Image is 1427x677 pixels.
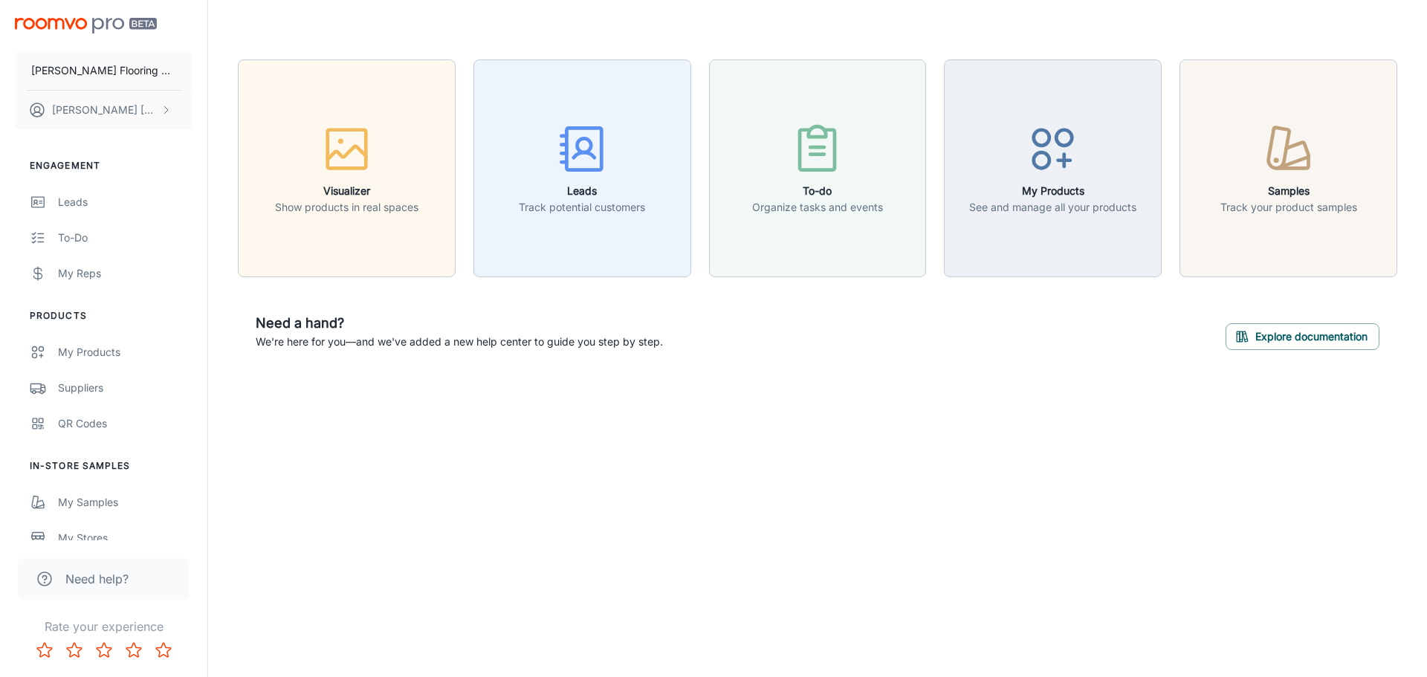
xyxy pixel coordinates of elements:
p: [PERSON_NAME] [PERSON_NAME] [52,102,157,118]
div: Suppliers [58,380,192,396]
p: We're here for you—and we've added a new help center to guide you step by step. [256,334,663,350]
div: My Products [58,344,192,360]
button: LeadsTrack potential customers [473,59,691,277]
button: Explore documentation [1226,323,1379,350]
h6: To-do [752,183,883,199]
p: Organize tasks and events [752,199,883,216]
p: [PERSON_NAME] Flooring Center [31,62,176,79]
h6: Need a hand? [256,313,663,334]
img: Roomvo PRO Beta [15,18,157,33]
button: My ProductsSee and manage all your products [944,59,1162,277]
p: Show products in real spaces [275,199,418,216]
a: My ProductsSee and manage all your products [944,160,1162,175]
a: To-doOrganize tasks and events [709,160,927,175]
div: My Reps [58,265,192,282]
h6: Samples [1220,183,1357,199]
button: SamplesTrack your product samples [1180,59,1397,277]
div: To-do [58,230,192,246]
div: Leads [58,194,192,210]
p: Track your product samples [1220,199,1357,216]
button: [PERSON_NAME] [PERSON_NAME] [15,91,192,129]
h6: My Products [969,183,1136,199]
h6: Leads [519,183,645,199]
a: LeadsTrack potential customers [473,160,691,175]
a: Explore documentation [1226,328,1379,343]
button: [PERSON_NAME] Flooring Center [15,51,192,90]
div: QR Codes [58,415,192,432]
p: Track potential customers [519,199,645,216]
a: SamplesTrack your product samples [1180,160,1397,175]
button: To-doOrganize tasks and events [709,59,927,277]
p: See and manage all your products [969,199,1136,216]
button: VisualizerShow products in real spaces [238,59,456,277]
h6: Visualizer [275,183,418,199]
